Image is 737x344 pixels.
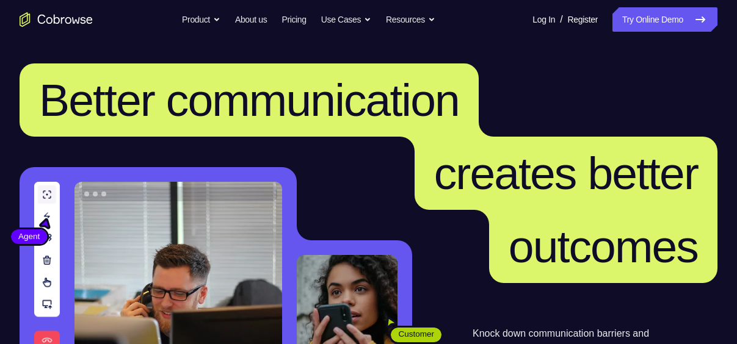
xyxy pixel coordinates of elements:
[281,7,306,32] a: Pricing
[434,148,698,199] span: creates better
[532,7,555,32] a: Log In
[321,7,371,32] button: Use Cases
[612,7,717,32] a: Try Online Demo
[386,7,435,32] button: Resources
[568,7,598,32] a: Register
[235,7,267,32] a: About us
[560,12,562,27] span: /
[182,7,220,32] button: Product
[39,74,459,126] span: Better communication
[509,221,698,272] span: outcomes
[20,12,93,27] a: Go to the home page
